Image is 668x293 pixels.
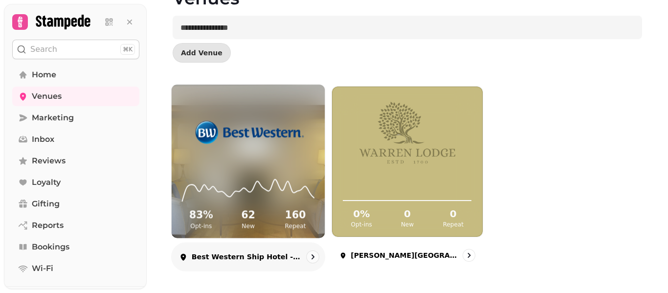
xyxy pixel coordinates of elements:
[32,134,54,145] span: Inbox
[386,221,428,228] p: New
[432,221,474,228] p: Repeat
[12,65,139,85] a: Home
[351,250,458,260] p: [PERSON_NAME][GEOGRAPHIC_DATA]
[32,177,61,188] span: Loyalty
[120,44,135,55] div: ⌘K
[227,208,270,223] h2: 62
[30,44,57,55] p: Search
[12,173,139,192] a: Loyalty
[32,263,53,274] span: Wi-Fi
[32,69,56,81] span: Home
[32,112,74,124] span: Marketing
[464,250,474,260] svg: go to
[32,198,60,210] span: Gifting
[32,241,69,253] span: Bookings
[227,222,270,230] p: New
[12,216,139,235] a: Reports
[432,207,474,221] h2: 0
[308,252,318,262] svg: go to
[386,207,428,221] h2: 0
[352,101,464,164] img: Warren Lodge Hotel
[32,155,66,167] span: Reviews
[12,40,139,59] button: Search⌘K
[12,108,139,128] a: Marketing
[12,194,139,214] a: Gifting
[191,100,306,164] img: Best Western Ship Hotel - 83913
[340,207,382,221] h2: 0 %
[340,221,382,228] p: Opt-ins
[12,259,139,278] a: Wi-Fi
[12,87,139,106] a: Venues
[274,208,317,223] h2: 160
[179,222,223,230] p: Opt-ins
[12,237,139,257] a: Bookings
[332,86,483,270] a: Warren Lodge Hotel0%Opt-ins0New0Repeat[PERSON_NAME][GEOGRAPHIC_DATA]
[12,151,139,171] a: Reviews
[32,220,64,231] span: Reports
[274,222,317,230] p: Repeat
[179,208,223,223] h2: 83 %
[173,43,231,63] button: Add Venue
[171,84,326,271] a: Best Western Ship Hotel - 83913Best Western Ship Hotel - 8391383%Opt-ins62New160RepeatBest Wester...
[192,252,301,262] p: Best Western Ship Hotel - 83913
[32,90,62,102] span: Venues
[12,130,139,149] a: Inbox
[181,49,223,56] span: Add Venue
